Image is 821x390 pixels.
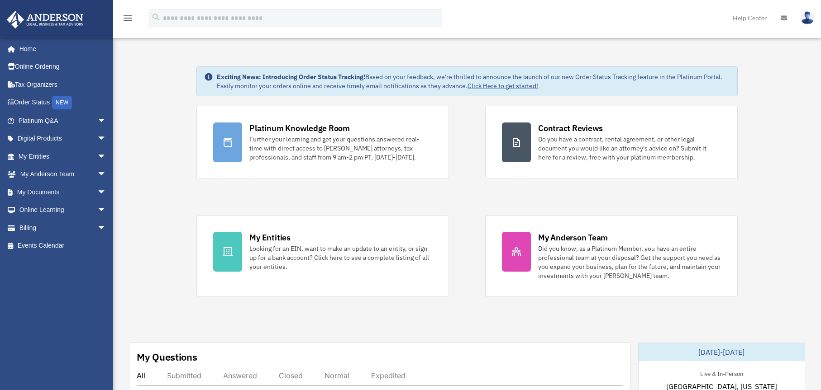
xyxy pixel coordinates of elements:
[538,232,608,243] div: My Anderson Team
[371,371,406,380] div: Expedited
[279,371,303,380] div: Closed
[217,73,365,81] strong: Exciting News: Introducing Order Status Tracking!
[6,75,120,94] a: Tax Organizers
[97,147,115,166] span: arrow_drop_down
[639,343,805,361] div: [DATE]-[DATE]
[217,72,730,90] div: Based on your feedback, we're thrilled to announce the launch of our new Order Status Tracking fe...
[249,122,350,134] div: Platinum Knowledge Room
[6,94,120,112] a: Order StatusNEW
[325,371,349,380] div: Normal
[52,96,72,109] div: NEW
[6,130,120,148] a: Digital Productsarrow_drop_down
[6,219,120,237] a: Billingarrow_drop_down
[4,11,86,28] img: Anderson Advisors Platinum Portal
[223,371,257,380] div: Answered
[196,106,449,179] a: Platinum Knowledge Room Further your learning and get your questions answered real-time with dire...
[97,165,115,184] span: arrow_drop_down
[249,232,290,243] div: My Entities
[6,112,120,130] a: Platinum Q&Aarrow_drop_down
[6,58,120,76] a: Online Ordering
[137,371,145,380] div: All
[249,244,432,271] div: Looking for an EIN, want to make an update to an entity, or sign up for a bank account? Click her...
[485,106,738,179] a: Contract Reviews Do you have a contract, rental agreement, or other legal document you would like...
[538,135,721,162] div: Do you have a contract, rental agreement, or other legal document you would like an attorney's ad...
[97,130,115,148] span: arrow_drop_down
[249,135,432,162] div: Further your learning and get your questions answered real-time with direct access to [PERSON_NAM...
[6,183,120,201] a: My Documentsarrow_drop_down
[97,183,115,202] span: arrow_drop_down
[97,219,115,237] span: arrow_drop_down
[122,13,133,23] i: menu
[151,12,161,22] i: search
[693,368,750,378] div: Live & In-Person
[6,237,120,255] a: Events Calendar
[468,82,538,90] a: Click Here to get started!
[196,215,449,297] a: My Entities Looking for an EIN, want to make an update to an entity, or sign up for a bank accoun...
[137,350,197,364] div: My Questions
[538,122,603,134] div: Contract Reviews
[6,201,120,219] a: Online Learningarrow_drop_down
[6,165,120,183] a: My Anderson Teamarrow_drop_down
[6,147,120,165] a: My Entitiesarrow_drop_down
[97,112,115,130] span: arrow_drop_down
[485,215,738,297] a: My Anderson Team Did you know, as a Platinum Member, you have an entire professional team at your...
[801,11,814,24] img: User Pic
[122,16,133,23] a: menu
[167,371,201,380] div: Submitted
[97,201,115,220] span: arrow_drop_down
[6,40,115,58] a: Home
[538,244,721,280] div: Did you know, as a Platinum Member, you have an entire professional team at your disposal? Get th...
